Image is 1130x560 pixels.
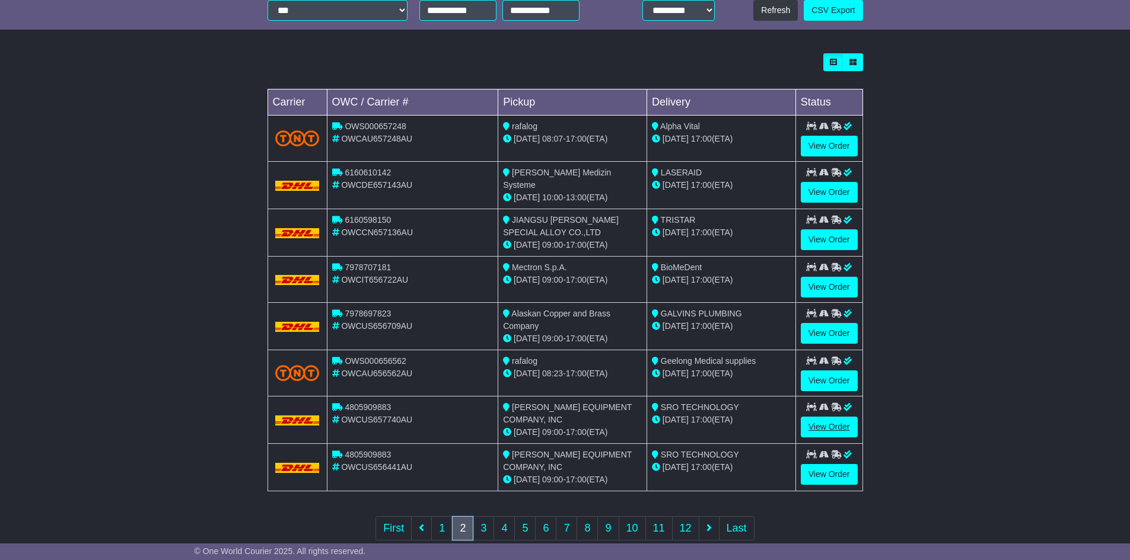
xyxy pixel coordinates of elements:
[341,415,412,424] span: OWCUS657740AU
[801,277,858,297] a: View Order
[691,275,712,284] span: 17:00
[663,462,689,472] span: [DATE]
[512,121,537,131] span: rafalog
[619,516,646,540] a: 10
[542,134,563,143] span: 08:07
[661,168,702,177] span: LASERAID
[672,516,699,540] a: 12
[535,516,556,540] a: 6
[503,168,611,190] span: [PERSON_NAME] Medizin Systeme
[542,275,563,284] span: 09:00
[566,134,587,143] span: 17:00
[652,320,791,332] div: (ETA)
[345,121,406,131] span: OWS000657248
[691,369,712,378] span: 17:00
[663,321,689,331] span: [DATE]
[542,334,563,343] span: 09:00
[275,415,320,425] img: DHL.png
[542,240,563,249] span: 09:00
[345,450,391,459] span: 4805909883
[514,240,540,249] span: [DATE]
[663,369,689,378] span: [DATE]
[275,322,320,331] img: DHL.png
[556,516,577,540] a: 7
[431,516,453,540] a: 1
[566,240,587,249] span: 17:00
[795,89,862,116] td: Status
[652,461,791,473] div: (ETA)
[652,226,791,239] div: (ETA)
[345,168,391,177] span: 6160610142
[345,356,406,366] span: OWS000656562
[512,263,567,272] span: Mectron S.p.A.
[341,462,412,472] span: OWCUS656441AU
[341,275,408,284] span: OWCIT656722AU
[268,89,327,116] td: Carrier
[503,309,610,331] span: Alaskan Copper and Brass Company
[566,369,587,378] span: 17:00
[514,275,540,284] span: [DATE]
[514,134,540,143] span: [DATE]
[345,215,391,225] span: 6160598150
[661,309,742,318] span: GALVINS PLUMBING
[801,370,858,391] a: View Order
[341,228,413,237] span: OWCCN657136AU
[498,89,647,116] td: Pickup
[652,414,791,426] div: (ETA)
[661,450,739,459] span: SRO TECHNOLOGY
[542,475,563,484] span: 09:00
[275,365,320,381] img: TNT_Domestic.png
[345,309,391,318] span: 7978697823
[503,367,642,380] div: - (ETA)
[660,121,700,131] span: Alpha Vital
[452,516,473,540] a: 2
[801,182,858,203] a: View Order
[663,134,689,143] span: [DATE]
[542,193,563,202] span: 10:00
[566,334,587,343] span: 17:00
[652,179,791,191] div: (ETA)
[514,516,536,540] a: 5
[503,191,642,204] div: - (ETA)
[503,450,632,472] span: [PERSON_NAME] EQUIPMENT COMPANY, INC
[341,134,412,143] span: OWCAU657248AU
[514,369,540,378] span: [DATE]
[195,546,366,556] span: © One World Courier 2025. All rights reserved.
[341,180,412,190] span: OWCDE657143AU
[275,463,320,472] img: DHL.png
[503,274,642,286] div: - (ETA)
[345,263,391,272] span: 7978707181
[801,136,858,156] a: View Order
[801,417,858,437] a: View Order
[494,516,515,540] a: 4
[691,415,712,424] span: 17:00
[566,275,587,284] span: 17:00
[503,239,642,251] div: - (ETA)
[661,356,756,366] span: Geelong Medical supplies
[542,427,563,437] span: 09:00
[327,89,498,116] td: OWC / Carrier #
[503,215,619,237] span: JIANGSU [PERSON_NAME] SPECIAL ALLOY CO.,LTD
[275,181,320,190] img: DHL.png
[514,475,540,484] span: [DATE]
[503,426,642,439] div: - (ETA)
[801,229,858,250] a: View Order
[275,275,320,284] img: DHL.png
[691,228,712,237] span: 17:00
[801,323,858,344] a: View Order
[542,369,563,378] span: 08:23
[661,215,696,225] span: TRISTAR
[691,134,712,143] span: 17:00
[275,130,320,146] img: TNT_Domestic.png
[473,516,494,540] a: 3
[663,228,689,237] span: [DATE]
[652,133,791,145] div: (ETA)
[503,402,632,424] span: [PERSON_NAME] EQUIPMENT COMPANY, INC
[719,516,755,540] a: Last
[512,356,537,366] span: rafalog
[663,415,689,424] span: [DATE]
[503,473,642,486] div: - (ETA)
[597,516,619,540] a: 9
[652,274,791,286] div: (ETA)
[503,332,642,345] div: - (ETA)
